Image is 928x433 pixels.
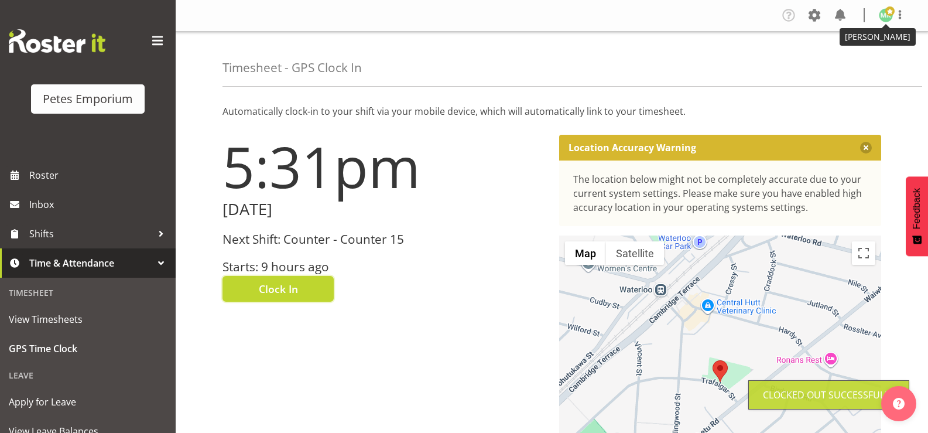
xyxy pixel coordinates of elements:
[3,334,173,363] a: GPS Time Clock
[9,29,105,53] img: Rosterit website logo
[29,254,152,272] span: Time & Attendance
[879,8,893,22] img: melanie-richardson713.jpg
[3,363,173,387] div: Leave
[29,196,170,213] span: Inbox
[9,311,167,328] span: View Timesheets
[3,387,173,417] a: Apply for Leave
[3,305,173,334] a: View Timesheets
[9,340,167,357] span: GPS Time Clock
[906,176,928,256] button: Feedback - Show survey
[606,241,664,265] button: Show satellite imagery
[222,200,545,219] h2: [DATE]
[573,172,868,214] div: The location below might not be completely accurate due to your current system settings. Please m...
[43,90,133,108] div: Petes Emporium
[259,281,298,296] span: Clock In
[565,241,606,265] button: Show street map
[29,166,170,184] span: Roster
[222,260,545,274] h3: Starts: 9 hours ago
[222,233,545,246] h3: Next Shift: Counter - Counter 15
[852,241,875,265] button: Toggle fullscreen view
[569,142,696,154] p: Location Accuracy Warning
[222,135,545,198] h1: 5:31pm
[763,388,895,402] div: Clocked out Successfully
[912,188,922,229] span: Feedback
[9,393,167,411] span: Apply for Leave
[29,225,152,243] span: Shifts
[222,104,881,118] p: Automatically clock-in to your shift via your mobile device, which will automatically link to you...
[222,61,362,74] h4: Timesheet - GPS Clock In
[222,276,334,302] button: Clock In
[3,281,173,305] div: Timesheet
[860,142,872,154] button: Close message
[893,398,905,410] img: help-xxl-2.png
